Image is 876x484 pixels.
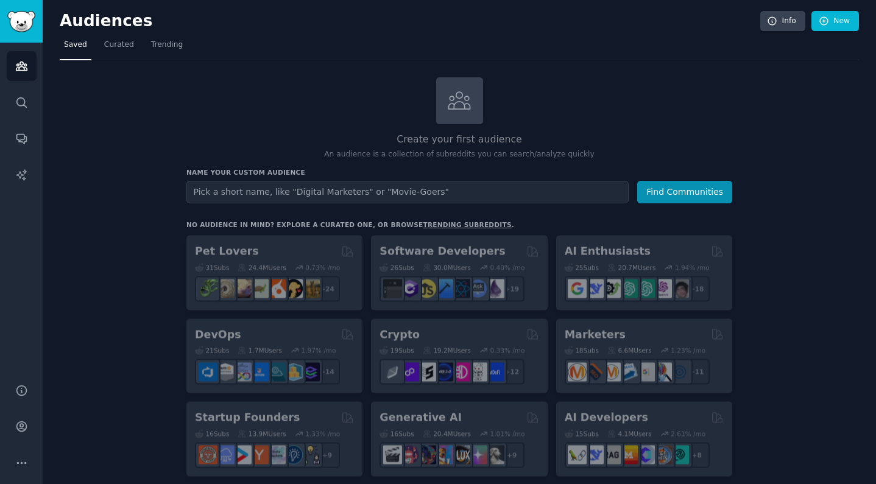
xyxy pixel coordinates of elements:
img: OpenSourceAI [636,446,655,465]
div: 30.0M Users [423,263,471,272]
img: CryptoNews [468,362,487,381]
img: FluxAI [451,446,470,465]
img: DreamBooth [486,446,504,465]
img: cockatiel [267,279,286,298]
img: MistralAI [619,446,638,465]
div: 16 Sub s [380,429,414,438]
span: Curated [104,40,134,51]
img: turtle [250,279,269,298]
h2: DevOps [195,327,241,342]
img: starryai [468,446,487,465]
img: sdforall [434,446,453,465]
img: elixir [486,279,504,298]
h2: Create your first audience [186,132,732,147]
div: 19 Sub s [380,346,414,355]
div: 2.61 % /mo [671,429,705,438]
img: GummySearch logo [7,11,35,32]
img: leopardgeckos [233,279,252,298]
div: 20.4M Users [423,429,471,438]
div: 0.33 % /mo [490,346,525,355]
img: DevOpsLinks [250,362,269,381]
img: content_marketing [568,362,587,381]
button: Find Communities [637,181,732,203]
img: software [383,279,402,298]
img: bigseo [585,362,604,381]
div: + 24 [314,276,340,301]
h2: Pet Lovers [195,244,259,259]
div: + 19 [499,276,525,301]
img: AItoolsCatalog [602,279,621,298]
a: Info [760,11,805,32]
h2: Crypto [380,327,420,342]
img: AIDevelopersSociety [670,446,689,465]
img: 0xPolygon [400,362,419,381]
div: 16 Sub s [195,429,229,438]
div: 1.94 % /mo [675,263,710,272]
img: AWS_Certified_Experts [216,362,235,381]
img: SaaS [216,446,235,465]
img: startup [233,446,252,465]
img: ethstaker [417,362,436,381]
img: PlatformEngineers [301,362,320,381]
div: 4.1M Users [607,429,652,438]
img: Rag [602,446,621,465]
a: Saved [60,35,91,60]
img: AskComputerScience [468,279,487,298]
h2: Software Developers [380,244,505,259]
img: learnjavascript [417,279,436,298]
img: Docker_DevOps [233,362,252,381]
img: ethfinance [383,362,402,381]
a: Trending [147,35,187,60]
div: 20.7M Users [607,263,655,272]
h2: Marketers [565,327,626,342]
div: 1.7M Users [238,346,282,355]
div: 1.97 % /mo [302,346,336,355]
div: No audience in mind? Explore a curated one, or browse . [186,220,514,229]
img: defi_ [486,362,504,381]
input: Pick a short name, like "Digital Marketers" or "Movie-Goers" [186,181,629,203]
div: 19.2M Users [423,346,471,355]
img: GoogleGeminiAI [568,279,587,298]
div: 6.6M Users [607,346,652,355]
img: aivideo [383,446,402,465]
img: Entrepreneurship [284,446,303,465]
img: herpetology [199,279,217,298]
div: + 9 [499,442,525,468]
img: llmops [653,446,672,465]
div: + 11 [684,359,710,385]
div: + 18 [684,276,710,301]
img: aws_cdk [284,362,303,381]
div: 1.23 % /mo [671,346,705,355]
div: 18 Sub s [565,346,599,355]
p: An audience is a collection of subreddits you can search/analyze quickly [186,149,732,160]
div: 1.33 % /mo [305,429,340,438]
img: defiblockchain [451,362,470,381]
img: ballpython [216,279,235,298]
a: New [811,11,859,32]
div: 0.73 % /mo [305,263,340,272]
div: + 8 [684,442,710,468]
a: trending subreddits [423,221,511,228]
h2: Startup Founders [195,410,300,426]
h3: Name your custom audience [186,168,732,177]
div: 24.4M Users [238,263,286,272]
h2: Generative AI [380,410,462,426]
div: 31 Sub s [195,263,229,272]
img: MarketingResearch [653,362,672,381]
img: azuredevops [199,362,217,381]
img: deepdream [417,446,436,465]
img: reactnative [451,279,470,298]
img: DeepSeek [585,446,604,465]
div: + 14 [314,359,340,385]
img: AskMarketing [602,362,621,381]
div: 13.9M Users [238,429,286,438]
img: indiehackers [267,446,286,465]
div: 26 Sub s [380,263,414,272]
img: iOSProgramming [434,279,453,298]
img: chatgpt_prompts_ [636,279,655,298]
div: 25 Sub s [565,263,599,272]
span: Trending [151,40,183,51]
img: DeepSeek [585,279,604,298]
img: googleads [636,362,655,381]
img: OpenAIDev [653,279,672,298]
